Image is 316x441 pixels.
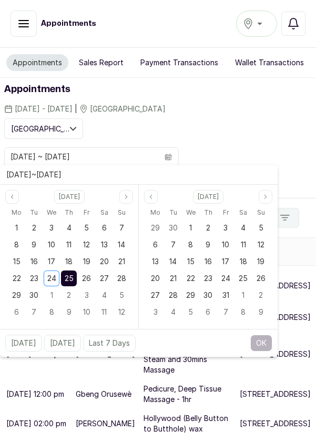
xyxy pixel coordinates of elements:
span: 22 [13,274,21,283]
div: Monday [8,206,25,219]
div: 27 Oct 2025 [147,287,164,304]
svg: page previous [9,194,15,200]
h1: Appointments [41,18,96,29]
button: Sales Report [73,54,130,71]
span: 5 [259,223,263,232]
div: 02 Oct 2025 [60,287,78,304]
div: Sunday [252,206,270,219]
button: Last 7 Days [83,335,136,352]
span: [DATE] [36,170,62,179]
div: 15 Sep 2025 [8,253,25,270]
span: 7 [223,307,228,316]
div: 13 Sep 2025 [95,236,113,253]
p: [DATE] 02:00 pm [6,418,66,429]
span: 29 [12,290,21,299]
button: Next month [119,190,133,204]
div: 06 Oct 2025 [8,304,25,320]
button: OK [250,335,272,352]
span: 18 [65,257,73,266]
span: 17 [48,257,55,266]
svg: page next [123,194,129,200]
div: Thursday [60,206,78,219]
span: 3 [154,307,158,316]
span: 14 [118,240,125,249]
div: Tuesday [164,206,181,219]
span: 22 [187,274,195,283]
button: [DATE] [5,335,42,352]
div: 17 Oct 2025 [217,253,235,270]
div: 29 Sep 2025 [8,287,25,304]
button: Appointments [6,54,68,71]
div: 22 Sep 2025 [8,270,25,287]
span: 3 [49,223,54,232]
div: 14 Sep 2025 [113,236,130,253]
span: Fr [223,206,229,219]
p: Hollywood (Belly Button to Butthole) wax [144,413,231,434]
span: 30 [203,290,212,299]
span: 15 [187,257,195,266]
div: 10 Oct 2025 [217,236,235,253]
span: Sa [239,206,247,219]
div: Friday [217,206,235,219]
div: 09 Nov 2025 [252,304,270,320]
span: 1 [189,223,192,232]
button: Previous month [5,190,19,204]
span: 6 [153,240,158,249]
span: 26 [257,274,266,283]
div: 27 Sep 2025 [95,270,113,287]
button: Previous month [144,190,158,204]
span: 20 [151,274,160,283]
button: [GEOGRAPHIC_DATA] [4,118,83,139]
span: 12 [258,240,264,249]
div: Saturday [235,206,252,219]
div: 12 Oct 2025 [252,236,270,253]
div: 28 Sep 2025 [113,270,130,287]
div: Thursday [199,206,217,219]
span: 10 [48,240,55,249]
div: 20 Oct 2025 [147,270,164,287]
div: Tuesday [25,206,43,219]
span: 5 [119,290,124,299]
div: 11 Oct 2025 [235,236,252,253]
span: 4 [171,307,176,316]
div: 02 Nov 2025 [252,287,270,304]
div: 24 Sep 2025 [43,270,60,287]
div: 05 Nov 2025 [182,304,199,320]
div: 19 Sep 2025 [78,253,95,270]
div: Monday [147,206,164,219]
span: 19 [257,257,264,266]
p: Gbeng Orusewè [76,389,131,399]
div: 01 Sep 2025 [8,219,25,236]
span: 7 [119,223,124,232]
svg: page previous [148,194,154,200]
span: [DATE] [6,170,32,179]
span: 18 [240,257,247,266]
span: 4 [67,223,72,232]
span: 3 [85,290,89,299]
div: 06 Nov 2025 [199,304,217,320]
div: 03 Oct 2025 [217,219,235,236]
div: 19 Oct 2025 [252,253,270,270]
div: 23 Sep 2025 [25,270,43,287]
div: 21 Sep 2025 [113,253,130,270]
span: 6 [102,223,107,232]
div: 30 Sep 2025 [25,287,43,304]
div: 16 Sep 2025 [25,253,43,270]
span: 27 [100,274,109,283]
span: 2 [259,290,263,299]
div: 28 Oct 2025 [164,287,181,304]
div: 01 Oct 2025 [43,287,60,304]
span: 9 [32,240,36,249]
div: 12 Oct 2025 [113,304,130,320]
span: 7 [32,307,36,316]
div: 16 Oct 2025 [199,253,217,270]
div: 30 Oct 2025 [199,287,217,304]
span: 24 [221,274,230,283]
span: 14 [169,257,177,266]
div: 06 Oct 2025 [147,236,164,253]
span: 23 [30,274,38,283]
button: [DATE] [44,335,81,352]
span: 29 [186,290,195,299]
span: 13 [101,240,108,249]
span: We [47,206,56,219]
